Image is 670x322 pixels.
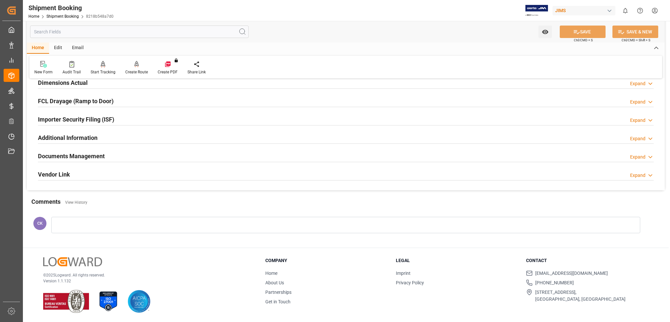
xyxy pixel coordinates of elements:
button: SAVE & NEW [612,26,658,38]
div: Expand [630,154,645,161]
button: show 0 new notifications [618,3,633,18]
span: [PHONE_NUMBER] [535,279,574,286]
a: Get in Touch [265,299,291,304]
div: Email [67,43,89,54]
p: © 2025 Logward. All rights reserved. [43,272,249,278]
span: [STREET_ADDRESS], [GEOGRAPHIC_DATA], [GEOGRAPHIC_DATA] [535,289,626,303]
button: Help Center [633,3,647,18]
div: Create Route [125,69,148,75]
h2: Additional Information [38,133,97,142]
div: Home [27,43,49,54]
img: ISO 9001 & ISO 14001 Certification [43,290,89,313]
a: About Us [265,280,284,285]
input: Search Fields [30,26,249,38]
h2: Comments [31,197,61,206]
span: Ctrl/CMD + Shift + S [622,38,650,43]
h2: Dimensions Actual [38,78,88,87]
a: View History [65,200,87,205]
a: Privacy Policy [396,280,424,285]
a: Imprint [396,271,411,276]
div: Expand [630,172,645,179]
img: Logward Logo [43,257,102,267]
h2: FCL Drayage (Ramp to Door) [38,97,114,105]
div: Expand [630,80,645,87]
div: Expand [630,135,645,142]
button: SAVE [560,26,606,38]
a: Partnerships [265,290,291,295]
h3: Contact [526,257,648,264]
a: Home [28,14,39,19]
button: open menu [538,26,552,38]
div: Shipment Booking [28,3,114,13]
span: Ctrl/CMD + S [574,38,593,43]
div: Audit Trail [62,69,81,75]
p: Version 1.1.132 [43,278,249,284]
img: ISO 27001 Certification [97,290,120,313]
div: New Form [34,69,53,75]
a: Home [265,271,277,276]
div: Expand [630,117,645,124]
div: Edit [49,43,67,54]
span: CK [37,221,43,226]
span: [EMAIL_ADDRESS][DOMAIN_NAME] [535,270,608,277]
img: AICPA SOC [128,290,150,313]
div: JIMS [553,6,615,15]
button: JIMS [553,4,618,17]
h3: Legal [396,257,518,264]
h3: Company [265,257,388,264]
div: Expand [630,99,645,105]
div: Start Tracking [91,69,115,75]
h2: Vendor Link [38,170,70,179]
div: Share Link [187,69,206,75]
a: Shipment Booking [46,14,79,19]
h2: Documents Management [38,152,105,161]
h2: Importer Security Filing (ISF) [38,115,114,124]
img: Exertis%20JAM%20-%20Email%20Logo.jpg_1722504956.jpg [525,5,548,16]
